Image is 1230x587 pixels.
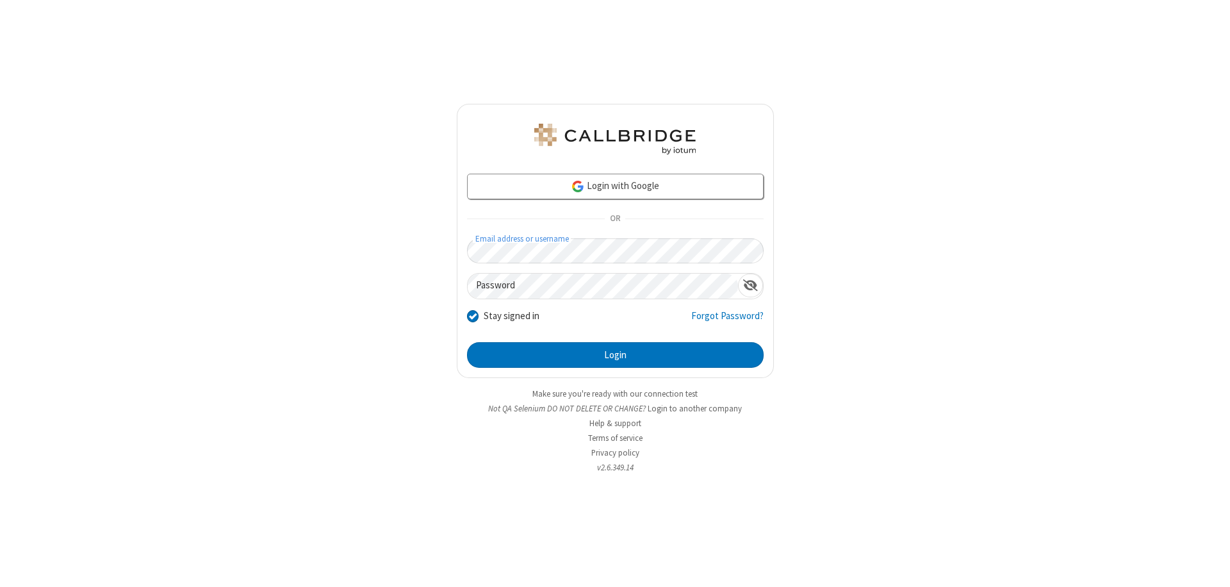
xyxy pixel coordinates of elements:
label: Stay signed in [484,309,539,324]
a: Forgot Password? [691,309,764,333]
img: google-icon.png [571,179,585,194]
li: Not QA Selenium DO NOT DELETE OR CHANGE? [457,402,774,415]
div: Show password [738,274,763,297]
button: Login [467,342,764,368]
span: OR [605,210,625,228]
input: Email address or username [467,238,764,263]
a: Privacy policy [591,447,639,458]
li: v2.6.349.14 [457,461,774,474]
input: Password [468,274,738,299]
a: Help & support [589,418,641,429]
a: Terms of service [588,433,643,443]
img: QA Selenium DO NOT DELETE OR CHANGE [532,124,698,154]
a: Make sure you're ready with our connection test [532,388,698,399]
a: Login with Google [467,174,764,199]
button: Login to another company [648,402,742,415]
